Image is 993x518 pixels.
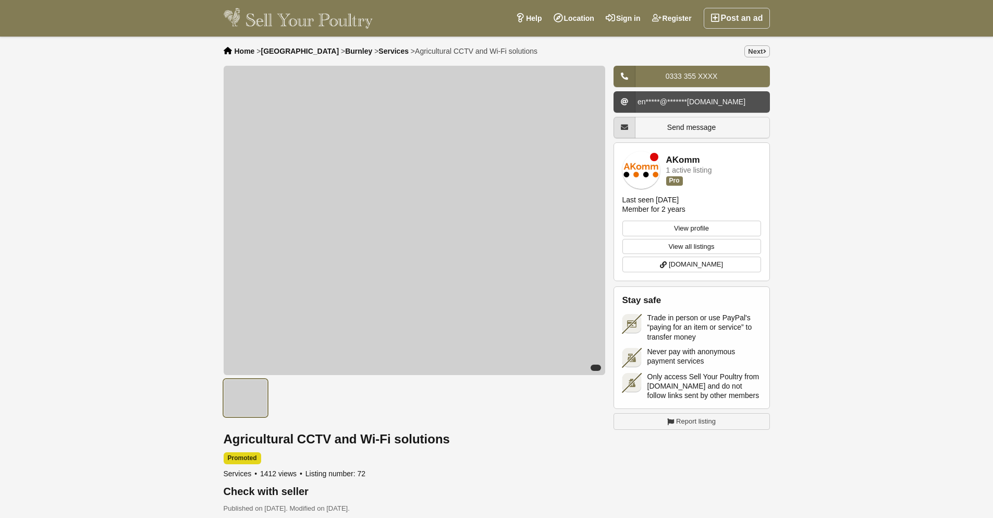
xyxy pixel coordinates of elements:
a: View profile [622,221,761,236]
img: Sell Your Poultry [224,8,373,29]
div: Pro [666,176,683,185]
h1: Agricultural CCTV and Wi-Fi solutions [224,432,605,446]
a: Post an ad [704,8,770,29]
div: Last seen [DATE] [622,195,679,204]
a: Next [744,45,769,57]
p: Published on [DATE]. Modified on [DATE]. [224,503,605,514]
span: Only access Sell Your Poultry from [DOMAIN_NAME] and do not follow links sent by other members [647,372,761,401]
a: Send message [614,117,770,138]
img: Agricultural CCTV and Wi-Fi solutions - 1/1 [224,66,605,375]
a: Help [510,8,547,29]
div: Check with seller [224,486,605,497]
a: Sign in [600,8,646,29]
a: Register [646,8,697,29]
a: [DOMAIN_NAME] [622,257,761,272]
a: Services [378,47,409,55]
span: Listing number: 72 [305,469,365,478]
span: Report listing [676,416,716,427]
li: > [341,47,372,55]
span: Trade in person or use PayPal's “paying for an item or service” to transfer money [647,313,761,342]
div: 1 active listing [666,166,712,174]
span: Services [224,469,259,478]
a: [GEOGRAPHIC_DATA] [261,47,339,55]
span: [DOMAIN_NAME] [669,259,723,270]
span: Send message [667,123,716,131]
li: > [411,47,537,55]
div: Member is offline [650,153,658,161]
a: Location [548,8,600,29]
span: 0333 355 XXXX [666,72,718,80]
a: Burnley [345,47,372,55]
li: > [374,47,409,55]
span: Promoted [224,452,261,464]
span: Agricultural CCTV and Wi-Fi solutions [415,47,537,55]
img: Agricultural CCTV and Wi-Fi solutions - 1 [224,379,268,417]
a: 0333 355 XXXX [614,66,770,87]
a: Home [235,47,255,55]
h2: Stay safe [622,295,761,306]
div: Member for 2 years [622,204,685,214]
a: View all listings [622,239,761,255]
span: 1412 views [260,469,303,478]
img: AKomm [622,151,660,189]
a: Report listing [614,413,770,430]
li: > [256,47,339,55]
span: Never pay with anonymous payment services [647,347,761,366]
a: AKomm [666,155,700,165]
